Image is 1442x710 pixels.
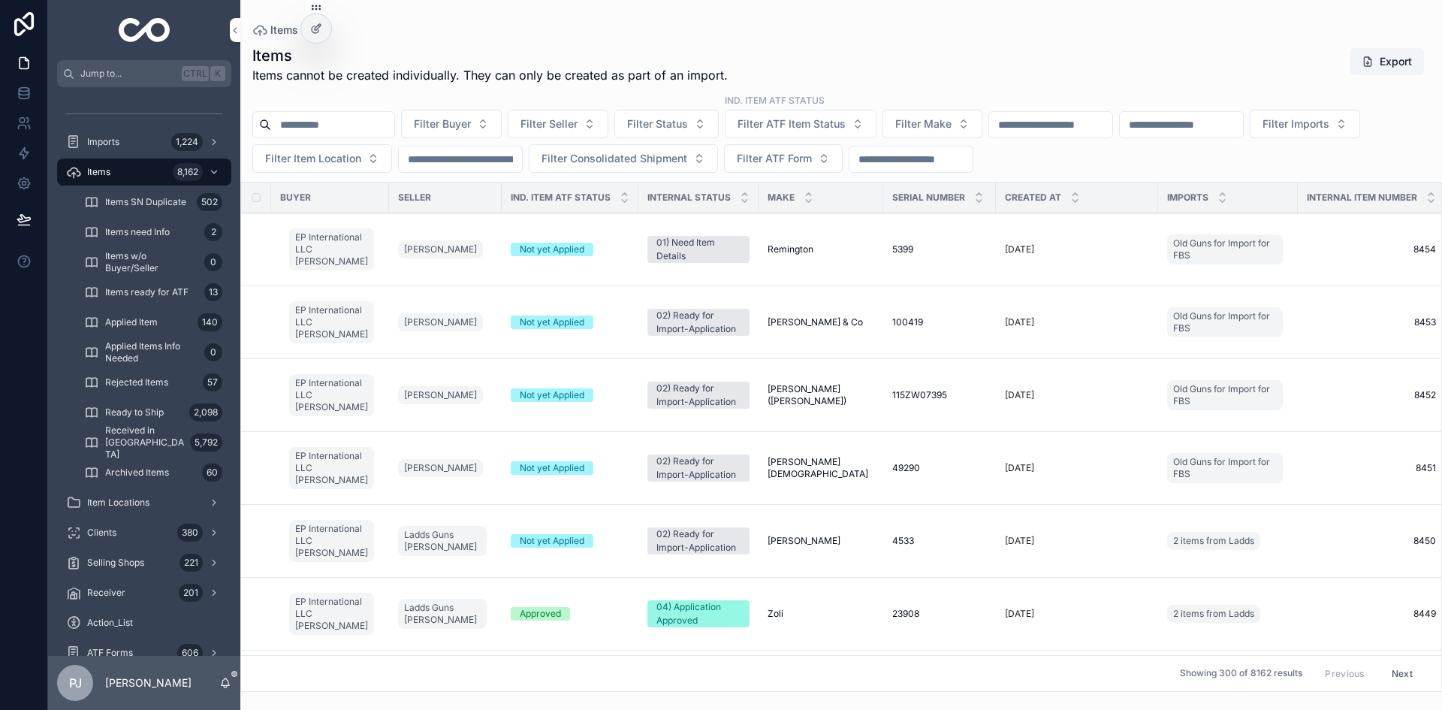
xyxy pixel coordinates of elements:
span: EP International LLC [PERSON_NAME] [295,596,368,632]
a: [PERSON_NAME] & Co [768,316,874,328]
a: Rejected Items57 [75,369,231,396]
span: 100419 [892,316,923,328]
a: Not yet Applied [511,243,629,256]
a: 2 items from Ladds [1167,532,1260,550]
a: Applied Item140 [75,309,231,336]
span: Showing 300 of 8162 results [1180,668,1302,680]
span: Jump to... [80,68,176,80]
div: 502 [197,193,222,211]
a: Zoli [768,608,874,620]
a: Old Guns for Import for FBS [1167,453,1283,483]
a: 115ZW07395 [892,389,987,401]
span: Imports [1167,192,1208,204]
div: Not yet Applied [520,534,584,548]
div: 2 [204,223,222,241]
a: Items [252,23,298,38]
a: [PERSON_NAME][DEMOGRAPHIC_DATA] [768,456,874,480]
div: Not yet Applied [520,316,584,329]
a: Old Guns for Import for FBS [1167,307,1283,337]
a: Old Guns for Import for FBS [1167,234,1283,264]
a: 04) Application Approved [647,600,750,627]
span: [PERSON_NAME] ([PERSON_NAME]) [768,383,874,407]
a: Old Guns for Import for FBS [1167,231,1289,267]
a: EP International LLC [PERSON_NAME] [289,444,380,492]
div: Not yet Applied [520,243,584,256]
span: Clients [87,527,116,539]
button: Jump to...CtrlK [57,60,231,87]
a: Receiver201 [57,579,231,606]
span: Filter Item Location [265,151,361,166]
span: Filter Status [627,116,688,131]
div: 140 [198,313,222,331]
button: Select Button [614,110,719,138]
span: Ladds Guns [PERSON_NAME] [404,602,481,626]
div: 13 [204,283,222,301]
a: 02) Ready for Import-Application [647,527,750,554]
span: 49290 [892,462,920,474]
a: Old Guns for Import for FBS [1167,450,1289,486]
span: Imports [87,136,119,148]
span: Applied Items Info Needed [105,340,198,364]
a: [PERSON_NAME] [398,459,483,477]
span: 23908 [892,608,919,620]
a: 8452 [1307,389,1436,401]
div: 221 [179,554,203,572]
span: Items cannot be created individually. They can only be created as part of an import. [252,66,728,84]
div: 380 [177,524,203,542]
a: [PERSON_NAME] [398,456,493,480]
a: 02) Ready for Import-Application [647,309,750,336]
div: Approved [520,607,561,621]
span: 8451 [1307,462,1436,474]
span: 2 items from Ladds [1173,535,1254,547]
a: Items need Info2 [75,219,231,246]
button: Select Button [508,110,608,138]
span: PJ [69,674,82,692]
a: Action_List [57,609,231,636]
div: 02) Ready for Import-Application [656,309,741,336]
span: Items need Info [105,226,170,238]
a: [PERSON_NAME] [398,313,483,331]
span: Remington [768,243,813,255]
a: EP International LLC [PERSON_NAME] [289,301,374,343]
div: Not yet Applied [520,388,584,402]
div: 1,224 [171,133,203,151]
span: Internal Status [647,192,731,204]
a: 4533 [892,535,987,547]
button: Select Button [724,144,843,173]
img: App logo [119,18,170,42]
a: Not yet Applied [511,316,629,329]
span: [PERSON_NAME] [404,243,477,255]
div: scrollable content [48,87,240,656]
a: [PERSON_NAME] [398,310,493,334]
span: 5399 [892,243,913,255]
span: Internal Item Number [1307,192,1417,204]
a: EP International LLC [PERSON_NAME] [289,228,374,270]
div: 0 [204,343,222,361]
span: Selling Shops [87,557,144,569]
div: 04) Application Approved [656,600,741,627]
a: Imports1,224 [57,128,231,156]
h1: Items [252,45,728,66]
span: Old Guns for Import for FBS [1173,383,1277,407]
a: 100419 [892,316,987,328]
a: Selling Shops221 [57,549,231,576]
a: [DATE] [1005,462,1149,474]
a: Ladds Guns [PERSON_NAME] [398,596,493,632]
a: Items w/o Buyer/Seller0 [75,249,231,276]
a: [DATE] [1005,535,1149,547]
span: Filter ATF Item Status [738,116,846,131]
a: [DATE] [1005,389,1149,401]
a: 2 items from Ladds [1167,605,1260,623]
span: Filter Seller [520,116,578,131]
a: 49290 [892,462,987,474]
div: 201 [179,584,203,602]
a: EP International LLC [PERSON_NAME] [289,374,374,416]
span: Filter Make [895,116,952,131]
span: Make [768,192,795,204]
span: Serial Number [892,192,965,204]
a: EP International LLC [PERSON_NAME] [289,590,380,638]
span: Created at [1005,192,1061,204]
a: Ladds Guns [PERSON_NAME] [398,523,493,559]
span: Received in [GEOGRAPHIC_DATA] [105,424,184,461]
a: 8454 [1307,243,1436,255]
